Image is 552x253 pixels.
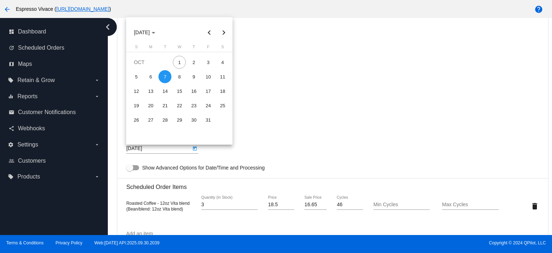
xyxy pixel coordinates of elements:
td: October 20, 2025 [143,98,158,113]
div: 27 [144,113,157,126]
div: 28 [158,113,171,126]
th: Monday [143,45,158,52]
div: 18 [216,85,229,98]
div: 22 [173,99,186,112]
div: 15 [173,85,186,98]
div: 14 [158,85,171,98]
td: October 25, 2025 [215,98,230,113]
td: October 13, 2025 [143,84,158,98]
th: Saturday [215,45,230,52]
div: 20 [144,99,157,112]
td: October 15, 2025 [172,84,187,98]
td: October 5, 2025 [129,69,143,84]
div: 17 [202,85,215,98]
div: 19 [130,99,143,112]
div: 11 [216,70,229,83]
td: October 10, 2025 [201,69,215,84]
td: October 4, 2025 [215,55,230,69]
div: 30 [187,113,200,126]
th: Friday [201,45,215,52]
div: 21 [158,99,171,112]
div: 2 [187,56,200,69]
th: Tuesday [158,45,172,52]
div: 31 [202,113,215,126]
td: October 2, 2025 [187,55,201,69]
div: 13 [144,85,157,98]
div: 16 [187,85,200,98]
div: 24 [202,99,215,112]
td: October 6, 2025 [143,69,158,84]
td: October 26, 2025 [129,113,143,127]
button: Previous month [202,25,216,40]
td: October 24, 2025 [201,98,215,113]
button: Choose month and year [128,25,161,40]
td: October 30, 2025 [187,113,201,127]
td: October 27, 2025 [143,113,158,127]
div: 7 [158,70,171,83]
div: 1 [173,56,186,69]
div: 5 [130,70,143,83]
td: October 3, 2025 [201,55,215,69]
div: 8 [173,70,186,83]
td: October 28, 2025 [158,113,172,127]
td: October 23, 2025 [187,98,201,113]
th: Sunday [129,45,143,52]
td: October 1, 2025 [172,55,187,69]
div: 10 [202,70,215,83]
th: Thursday [187,45,201,52]
td: OCT [129,55,172,69]
td: October 22, 2025 [172,98,187,113]
div: 12 [130,85,143,98]
div: 4 [216,56,229,69]
div: 6 [144,70,157,83]
span: [DATE] [134,30,155,35]
td: October 31, 2025 [201,113,215,127]
div: 26 [130,113,143,126]
div: 23 [187,99,200,112]
td: October 14, 2025 [158,84,172,98]
td: October 16, 2025 [187,84,201,98]
td: October 8, 2025 [172,69,187,84]
td: October 19, 2025 [129,98,143,113]
th: Wednesday [172,45,187,52]
div: 3 [202,56,215,69]
div: 29 [173,113,186,126]
td: October 17, 2025 [201,84,215,98]
td: October 21, 2025 [158,98,172,113]
td: October 29, 2025 [172,113,187,127]
td: October 11, 2025 [215,69,230,84]
td: October 12, 2025 [129,84,143,98]
td: October 7, 2025 [158,69,172,84]
button: Next month [216,25,231,40]
td: October 18, 2025 [215,84,230,98]
td: October 9, 2025 [187,69,201,84]
div: 25 [216,99,229,112]
div: 9 [187,70,200,83]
